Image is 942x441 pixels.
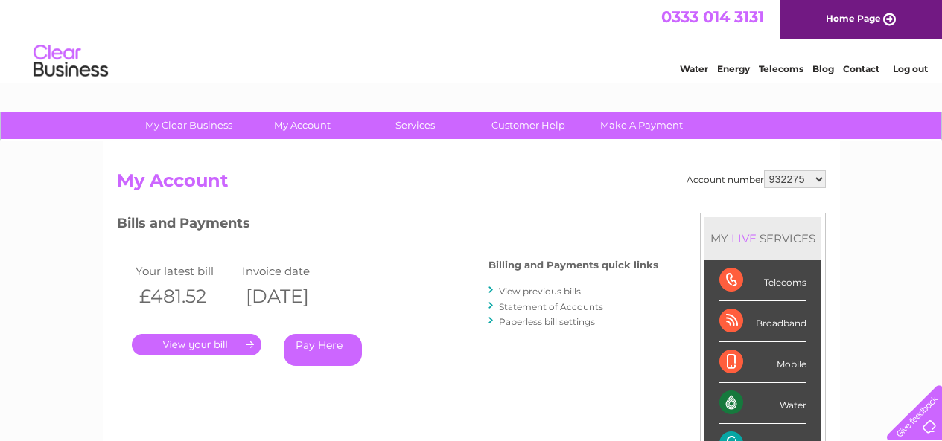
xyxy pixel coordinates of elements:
a: My Account [241,112,363,139]
div: Telecoms [719,260,806,301]
a: Customer Help [467,112,590,139]
a: View previous bills [499,286,581,297]
div: MY SERVICES [704,217,821,260]
a: Blog [812,63,834,74]
th: £481.52 [132,281,239,312]
div: Broadband [719,301,806,342]
a: . [132,334,261,355]
a: My Clear Business [127,112,250,139]
th: [DATE] [238,281,346,312]
div: Water [719,383,806,424]
h2: My Account [117,170,826,199]
h3: Bills and Payments [117,213,658,239]
a: Contact [843,63,879,74]
a: Water [680,63,708,74]
a: Make A Payment [580,112,703,139]
a: Paperless bill settings [499,316,595,327]
div: LIVE [728,231,760,245]
a: Statement of Accounts [499,301,603,312]
img: logo.png [33,39,109,84]
div: Mobile [719,342,806,383]
div: Clear Business is a trading name of Verastar Limited (registered in [GEOGRAPHIC_DATA] No. 3667643... [120,8,824,72]
a: Services [354,112,477,139]
a: Energy [717,63,750,74]
a: Log out [893,63,928,74]
a: Pay Here [284,334,362,366]
a: 0333 014 3131 [661,7,764,26]
a: Telecoms [759,63,803,74]
h4: Billing and Payments quick links [488,260,658,271]
td: Invoice date [238,261,346,281]
td: Your latest bill [132,261,239,281]
div: Account number [687,170,826,188]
